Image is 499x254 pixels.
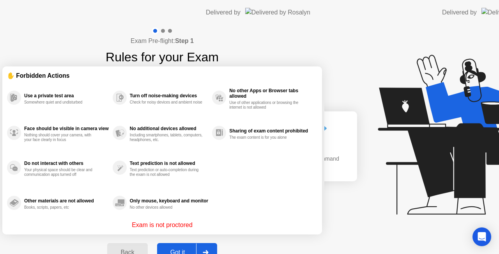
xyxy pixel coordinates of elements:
[130,161,208,166] div: Text prediction is not allowed
[175,38,194,44] b: Step 1
[106,48,219,66] h1: Rules for your Exam
[229,135,303,140] div: The exam content is for you alone
[24,168,98,177] div: Your physical space should be clear and communication apps turned off
[229,88,313,99] div: No other Apps or Browser tabs allowed
[130,133,203,142] div: Including smartphones, tablets, computers, headphones, etc.
[7,71,317,80] div: ✋ Forbidden Actions
[24,93,109,98] div: Use a private test area
[206,8,241,17] div: Delivered by
[442,8,477,17] div: Delivered by
[24,205,98,210] div: Books, scripts, papers, etc
[24,161,109,166] div: Do not interact with others
[24,133,98,142] div: Nothing should cover your camera, with your face clearly in focus
[130,93,208,98] div: Turn off noise-making devices
[472,227,491,246] div: Open Intercom Messenger
[132,220,193,230] p: Exam is not proctored
[131,36,194,46] h4: Exam Pre-flight:
[130,205,203,210] div: No other devices allowed
[229,128,313,134] div: Sharing of exam content prohibited
[24,100,98,105] div: Somewhere quiet and undisturbed
[130,198,208,204] div: Only mouse, keyboard and monitor
[130,126,208,131] div: No additional devices allowed
[24,126,109,131] div: Face should be visible in camera view
[245,8,310,17] img: Delivered by Rosalyn
[24,198,109,204] div: Other materials are not allowed
[130,100,203,105] div: Check for noisy devices and ambient noise
[229,100,303,110] div: Use of other applications or browsing the internet is not allowed
[130,168,203,177] div: Text prediction or auto-completion during the exam is not allowed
